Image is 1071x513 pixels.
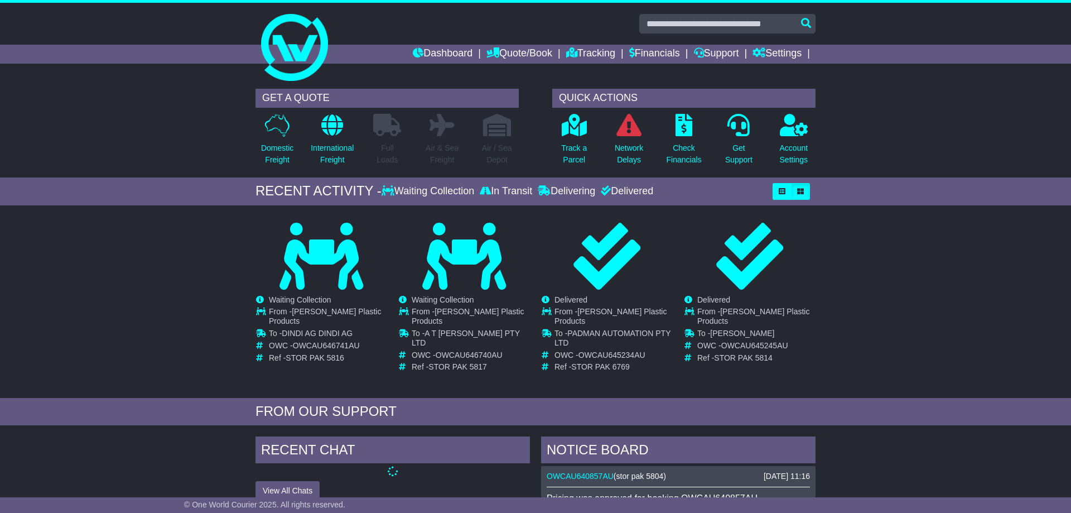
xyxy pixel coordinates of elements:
[412,351,529,363] td: OWC -
[269,341,387,353] td: OWC -
[779,113,809,172] a: AccountSettings
[561,142,587,166] p: Track a Parcel
[428,362,487,371] span: STOR PAK 5817
[286,353,344,362] span: STOR PAK 5816
[694,45,739,64] a: Support
[764,472,810,481] div: [DATE] 11:16
[269,353,387,363] td: Ref -
[578,351,645,359] span: OWCAU645234AU
[293,341,360,350] span: OWCAU646741AU
[561,113,587,172] a: Track aParcel
[554,329,672,351] td: To -
[554,307,672,329] td: From -
[697,329,815,341] td: To -
[714,353,773,362] span: STOR PAK 5814
[697,307,815,329] td: From -
[566,45,615,64] a: Tracking
[412,307,524,325] span: [PERSON_NAME] Plastic Products
[697,341,815,353] td: OWC -
[554,329,670,347] span: PADMAN AUTOMATION PTY LTD
[552,89,816,108] div: QUICK ACTIONS
[554,362,672,372] td: Ref -
[255,404,816,420] div: FROM OUR SUPPORT
[184,500,345,509] span: © One World Courier 2025. All rights reserved.
[282,329,353,338] span: DINDI AG DINDI AG
[261,142,293,166] p: Domestic Freight
[482,142,512,166] p: Air / Sea Depot
[554,351,672,363] td: OWC -
[697,353,815,363] td: Ref -
[780,142,808,166] p: Account Settings
[412,329,529,351] td: To -
[382,185,477,198] div: Waiting Collection
[616,472,664,481] span: stor pak 5804
[436,351,503,359] span: OWCAU646740AU
[310,113,354,172] a: InternationalFreight
[725,113,753,172] a: GetSupport
[412,307,529,329] td: From -
[412,295,474,304] span: Waiting Collection
[373,142,401,166] p: Full Loads
[260,113,294,172] a: DomesticFreight
[571,362,630,371] span: STOR PAK 6769
[629,45,680,64] a: Financials
[255,89,519,108] div: GET A QUOTE
[255,183,382,199] div: RECENT ACTIVITY -
[598,185,653,198] div: Delivered
[615,142,643,166] p: Network Delays
[269,307,387,329] td: From -
[311,142,354,166] p: International Freight
[426,142,459,166] p: Air & Sea Freight
[697,307,809,325] span: [PERSON_NAME] Plastic Products
[547,472,614,481] a: OWCAU640857AU
[486,45,552,64] a: Quote/Book
[477,185,535,198] div: In Transit
[697,295,730,304] span: Delivered
[721,341,788,350] span: OWCAU645245AU
[269,307,381,325] span: [PERSON_NAME] Plastic Products
[725,142,752,166] p: Get Support
[547,472,810,481] div: ( )
[666,113,702,172] a: CheckFinancials
[412,362,529,372] td: Ref -
[269,329,387,341] td: To -
[413,45,472,64] a: Dashboard
[535,185,598,198] div: Delivering
[614,113,644,172] a: NetworkDelays
[667,142,702,166] p: Check Financials
[541,437,816,467] div: NOTICE BOARD
[255,481,320,501] button: View All Chats
[554,307,667,325] span: [PERSON_NAME] Plastic Products
[255,437,530,467] div: RECENT CHAT
[752,45,802,64] a: Settings
[547,493,810,504] p: Pricing was approved for booking OWCAU640857AU.
[554,295,587,304] span: Delivered
[710,329,774,338] span: [PERSON_NAME]
[269,295,331,304] span: Waiting Collection
[412,329,520,347] span: A T [PERSON_NAME] PTY LTD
